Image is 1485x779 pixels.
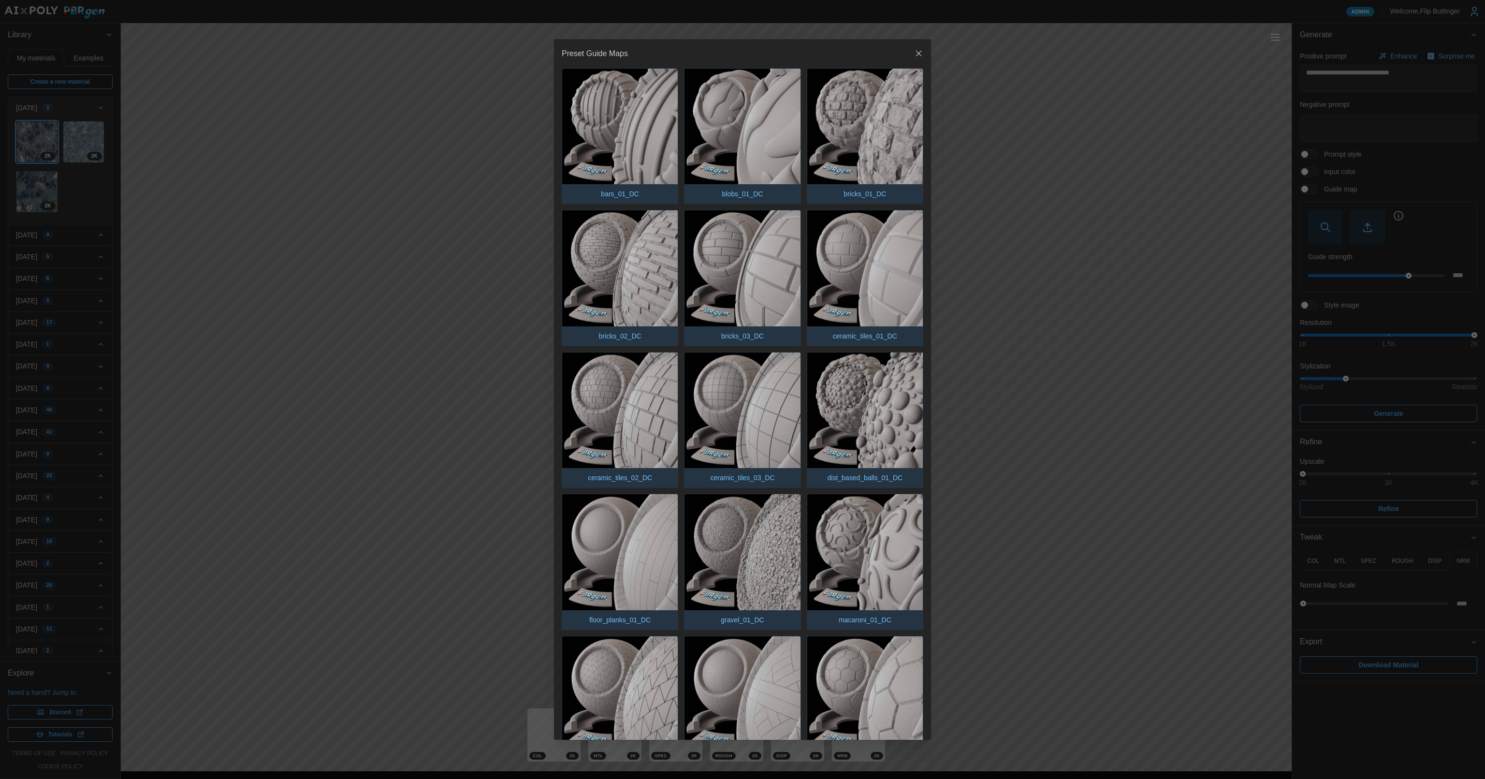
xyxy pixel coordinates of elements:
button: dist_based_balls_01_DC.pngdist_based_balls_01_DC [807,352,923,488]
img: floor_planks_01_DC.png [562,494,678,610]
button: floor_planks_01_DC.pngfloor_planks_01_DC [562,494,678,630]
p: bars_01_DC [596,184,644,204]
img: bricks_03_DC.png [684,210,800,326]
img: ceramic_tiles_02_DC.png [562,353,678,468]
button: bricks_02_DC.pngbricks_02_DC [562,210,678,346]
h2: Preset Guide Maps [562,50,628,58]
button: parquet_01_DC.pngparquet_01_DC [684,636,801,772]
p: bricks_02_DC [594,326,646,346]
p: macaroni_01_DC [834,610,896,630]
button: ceramic_tiles_02_DC.pngceramic_tiles_02_DC [562,352,678,488]
img: bars_01_DC.png [562,69,678,184]
p: ceramic_tiles_01_DC [828,326,902,346]
button: ceramic_tiles_03_DC.pngceramic_tiles_03_DC [684,352,801,488]
p: bricks_03_DC [716,326,769,346]
p: dist_based_balls_01_DC [822,468,907,487]
p: ceramic_tiles_03_DC [705,468,779,487]
button: bars_01_DC.pngbars_01_DC [562,68,678,205]
button: blobs_01_DC.pngblobs_01_DC [684,68,801,205]
img: paving_stones_01_DC.png [807,636,923,752]
img: bricks_02_DC.png [562,210,678,326]
button: bricks_01_DC.pngbricks_01_DC [807,68,923,205]
p: blobs_01_DC [717,184,768,204]
img: parquet_01_DC.png [684,636,800,752]
img: dist_based_balls_01_DC.png [807,353,923,468]
button: metal_plates_01_DC.pngmetal_plates_01_DC [562,636,678,772]
img: gravel_01_DC.png [684,494,800,610]
button: paving_stones_01_DC.pngpaving_stones_01_DC [807,636,923,772]
img: metal_plates_01_DC.png [562,636,678,752]
p: gravel_01_DC [716,610,769,630]
button: macaroni_01_DC.pngmacaroni_01_DC [807,494,923,630]
p: bricks_01_DC [839,184,891,204]
img: bricks_01_DC.png [807,69,923,184]
img: ceramic_tiles_01_DC.png [807,210,923,326]
img: macaroni_01_DC.png [807,494,923,610]
img: blobs_01_DC.png [684,69,800,184]
p: ceramic_tiles_02_DC [583,468,657,487]
button: ceramic_tiles_01_DC.pngceramic_tiles_01_DC [807,210,923,346]
p: floor_planks_01_DC [584,610,655,630]
button: bricks_03_DC.pngbricks_03_DC [684,210,801,346]
img: ceramic_tiles_03_DC.png [684,353,800,468]
button: gravel_01_DC.pnggravel_01_DC [684,494,801,630]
